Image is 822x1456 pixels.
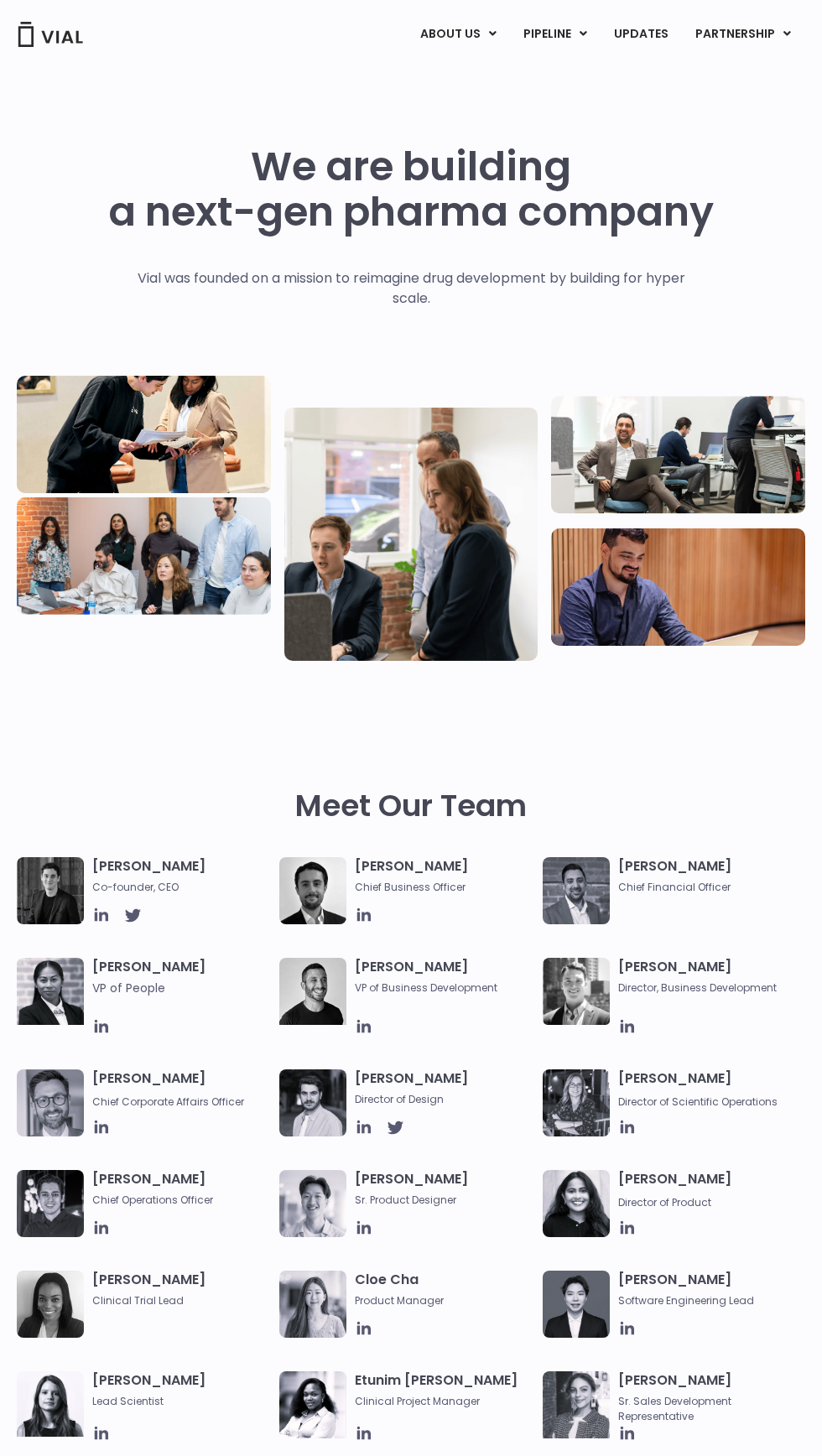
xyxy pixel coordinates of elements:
span: Co-founder, CEO [92,880,271,895]
span: Sr. Product Designer [355,1193,533,1208]
img: Two people looking at a paper talking. [17,376,271,493]
span: Director of Design [355,1092,533,1107]
h3: [PERSON_NAME] [355,857,533,895]
span: Chief Business Officer [355,880,533,895]
img: A black and white photo of a smiling man in a suit at ARVO 2023. [543,958,610,1025]
img: Headshot of smiling man named Josh [17,1170,84,1237]
h3: Cloe Cha [355,1271,533,1308]
h3: [PERSON_NAME] [618,1271,797,1308]
a: ABOUT USMenu Toggle [407,20,509,49]
img: Brennan [279,1170,346,1237]
img: Group of three people standing around a computer looking at the screen [284,408,538,661]
span: Director, Business Development [618,980,797,996]
img: Catie [17,958,84,1025]
h3: [PERSON_NAME] [92,1069,271,1110]
img: Paolo-M [17,1069,84,1136]
img: Vial Logo [17,22,84,47]
img: A black and white photo of a man in a suit attending a Summit. [17,857,84,924]
img: Three people working in an office [551,396,805,513]
h3: [PERSON_NAME] [618,1371,797,1424]
img: Headshot of smiling man named Samir [543,857,610,924]
h3: [PERSON_NAME] [355,1069,533,1107]
img: Smiling woman named Dhruba [543,1170,610,1237]
img: A black and white photo of a man in a suit holding a vial. [279,857,346,924]
h1: We are building a next-gen pharma company [108,144,714,235]
span: VP of People [92,980,271,996]
h3: [PERSON_NAME] [92,1271,271,1308]
h3: [PERSON_NAME] [92,857,271,895]
span: Director of Scientific Operations [618,1095,778,1109]
span: Chief Corporate Affairs Officer [92,1095,244,1109]
span: Clinical Project Manager [355,1394,533,1409]
span: Director of Product [618,1195,711,1209]
span: Software Engineering Lead [618,1293,797,1308]
h3: [PERSON_NAME] [92,958,271,1017]
img: Headshot of smiling woman named Sarah [543,1069,610,1136]
p: Vial was founded on a mission to reimagine drug development by building for hyper scale. [120,268,703,309]
h3: [PERSON_NAME] [618,857,797,895]
span: VP of Business Development [355,980,533,996]
img: Smiling woman named Gabriella [543,1371,610,1438]
span: Product Manager [355,1293,533,1308]
h3: [PERSON_NAME] [355,958,533,996]
h3: [PERSON_NAME] [92,1371,271,1409]
h3: [PERSON_NAME] [618,1069,797,1110]
img: Image of smiling woman named Etunim [279,1371,346,1438]
img: Headshot of smiling woman named Elia [17,1371,84,1438]
img: Eight people standing and sitting in an office [17,497,271,614]
span: Lead Scientist [92,1394,271,1409]
h3: Etunim [PERSON_NAME] [355,1371,533,1409]
a: PARTNERSHIPMenu Toggle [682,20,804,49]
h2: Meet Our Team [295,788,527,824]
img: A black and white photo of a woman smiling. [17,1271,84,1338]
span: Chief Financial Officer [618,880,797,895]
span: Sr. Sales Development Representative [618,1394,797,1424]
span: Chief Operations Officer [92,1193,271,1208]
h3: [PERSON_NAME] [618,1170,797,1210]
img: Headshot of smiling man named Albert [279,1069,346,1136]
a: PIPELINEMenu Toggle [510,20,600,49]
h3: [PERSON_NAME] [92,1170,271,1208]
img: A black and white photo of a man smiling. [279,958,346,1025]
h3: [PERSON_NAME] [355,1170,533,1208]
img: Cloe [279,1271,346,1338]
a: UPDATES [601,20,681,49]
span: Clinical Trial Lead [92,1293,271,1308]
img: Man working at a computer [551,528,805,646]
h3: [PERSON_NAME] [618,958,797,996]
